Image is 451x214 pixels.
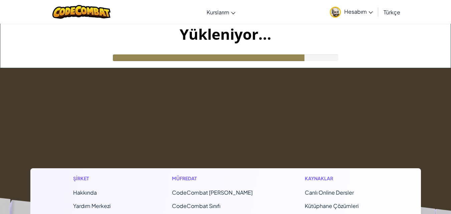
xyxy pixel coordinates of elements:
[203,3,239,21] a: Kurslarım
[305,175,378,182] h1: Kaynaklar
[73,202,110,209] a: Yardım Merkezi
[305,189,354,196] a: Canlı Online Dersler
[0,24,451,44] h1: Yükleniyor...
[330,7,341,18] img: avatar
[73,189,97,196] a: Hakkında
[172,189,253,196] span: CodeCombat [PERSON_NAME]
[172,202,220,209] a: CodeCombat Sınıfı
[326,1,376,22] a: Hesabım
[52,5,111,19] img: CodeCombat logo
[73,175,124,182] h1: Şirket
[172,175,257,182] h1: Müfredat
[207,9,229,16] span: Kurslarım
[305,202,359,209] a: Kütüphane Çözümleri
[344,8,373,15] span: Hesabım
[384,9,400,16] span: Türkçe
[380,3,404,21] a: Türkçe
